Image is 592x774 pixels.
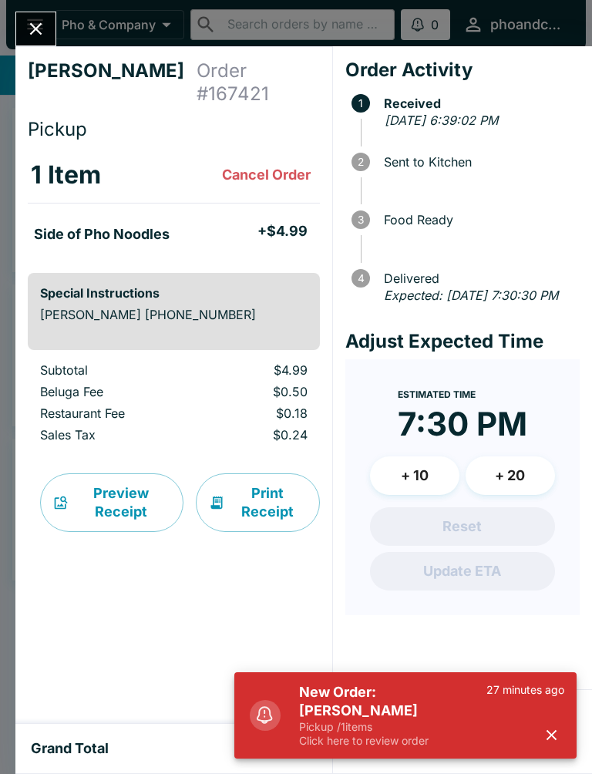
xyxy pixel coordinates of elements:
span: Pickup [28,118,87,140]
p: [PERSON_NAME] [PHONE_NUMBER] [40,307,308,322]
p: Beluga Fee [40,384,188,399]
p: Subtotal [40,362,188,378]
h5: Grand Total [31,739,109,758]
p: $4.99 [213,362,308,378]
h4: Adjust Expected Time [345,330,580,353]
span: Received [376,96,580,110]
em: [DATE] 6:39:02 PM [385,113,498,128]
button: Close [16,12,55,45]
button: + 20 [466,456,555,495]
text: 3 [358,214,364,226]
button: Print Receipt [196,473,320,532]
button: + 10 [370,456,459,495]
text: 4 [357,272,364,284]
span: Food Ready [376,213,580,227]
p: Click here to review order [299,734,486,748]
h5: Side of Pho Noodles [34,225,170,244]
p: Pickup / 1 items [299,720,486,734]
span: Delivered [376,271,580,285]
text: 1 [358,97,363,109]
p: $0.50 [213,384,308,399]
h4: [PERSON_NAME] [28,59,197,106]
p: 27 minutes ago [486,683,564,697]
p: $0.24 [213,427,308,443]
table: orders table [28,147,320,261]
h4: Order Activity [345,59,580,82]
span: Estimated Time [398,389,476,400]
h5: + $4.99 [257,222,308,241]
h6: Special Instructions [40,285,308,301]
h5: New Order: [PERSON_NAME] [299,683,486,720]
text: 2 [358,156,364,168]
h4: Order # 167421 [197,59,320,106]
span: Sent to Kitchen [376,155,580,169]
em: Expected: [DATE] 7:30:30 PM [384,288,558,303]
p: Sales Tax [40,427,188,443]
table: orders table [28,362,320,449]
button: Cancel Order [216,160,317,190]
button: Preview Receipt [40,473,183,532]
h3: 1 Item [31,160,101,190]
p: Restaurant Fee [40,406,188,421]
p: $0.18 [213,406,308,421]
time: 7:30 PM [398,404,527,444]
